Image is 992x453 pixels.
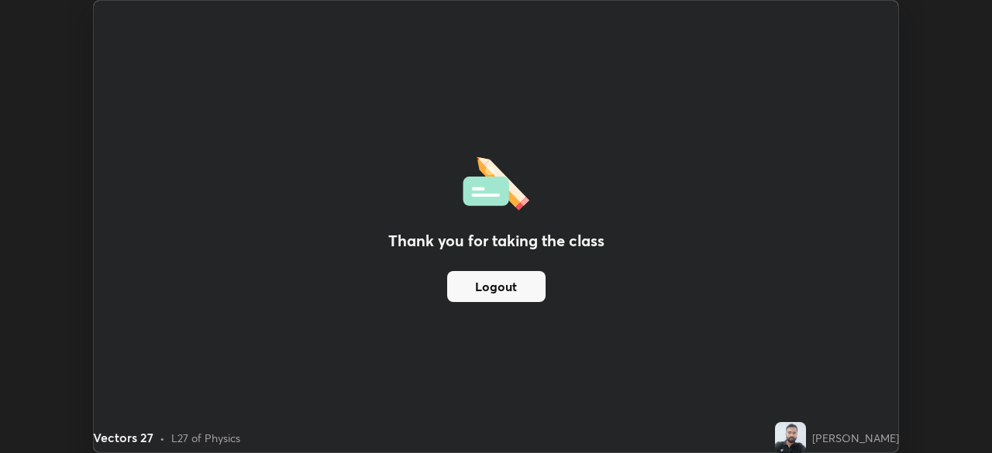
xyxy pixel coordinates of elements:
[775,422,806,453] img: e83d2e5d0cb24c88a75dbe19726ba663.jpg
[171,430,240,446] div: L27 of Physics
[463,152,529,211] img: offlineFeedback.1438e8b3.svg
[812,430,899,446] div: [PERSON_NAME]
[447,271,546,302] button: Logout
[160,430,165,446] div: •
[93,428,153,447] div: Vectors 27
[388,229,604,252] h2: Thank you for taking the class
